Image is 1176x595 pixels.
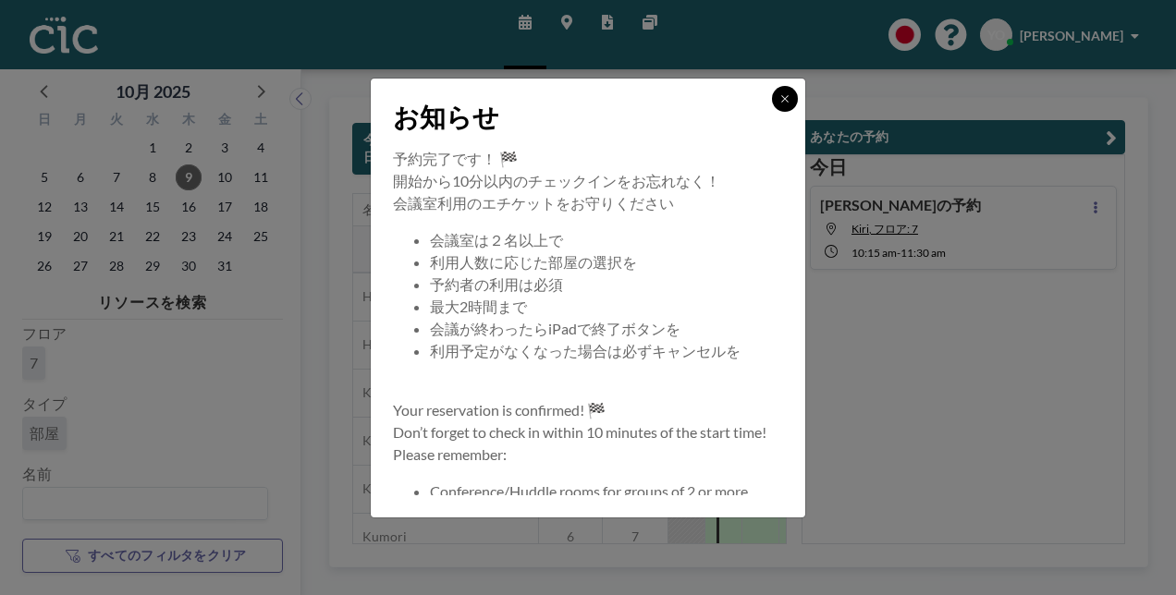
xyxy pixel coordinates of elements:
[430,231,563,249] span: 会議室は２名以上で
[430,297,527,315] span: 最大2時間まで
[430,275,563,293] span: 予約者の利用は必須
[393,401,606,419] span: Your reservation is confirmed! 🏁
[430,342,741,359] span: 利用予定がなくなった場合は必ずキャンセルを
[430,253,637,271] span: 利用人数に応じた部屋の選択を
[430,320,680,337] span: 会議が終わったらiPadで終了ボタンを
[393,445,507,463] span: Please remember:
[393,101,499,133] span: お知らせ
[393,423,766,441] span: Don’t forget to check in within 10 minutes of the start time!
[393,194,674,212] span: 会議室利用のエチケットをお守りください
[430,482,748,500] span: Conference/Huddle rooms for groups of 2 or more
[393,172,720,189] span: 開始から10分以内のチェックインをお忘れなく！
[393,150,518,167] span: 予約完了です！ 🏁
